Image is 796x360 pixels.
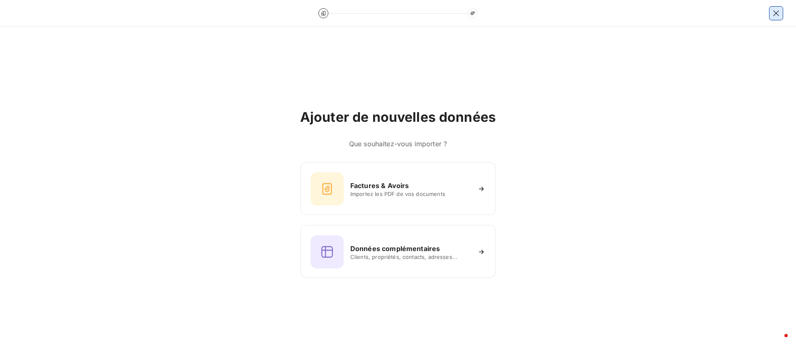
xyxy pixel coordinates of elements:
h2: Ajouter de nouvelles données [300,109,496,126]
h6: Données complémentaires [350,244,440,254]
h6: Factures & Avoirs [350,181,409,191]
h6: Que souhaitez-vous importer ? [300,139,496,149]
iframe: Intercom live chat [768,332,788,352]
span: Importez les PDF de vos documents [350,191,471,197]
span: Clients, propriétés, contacts, adresses... [350,254,471,260]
